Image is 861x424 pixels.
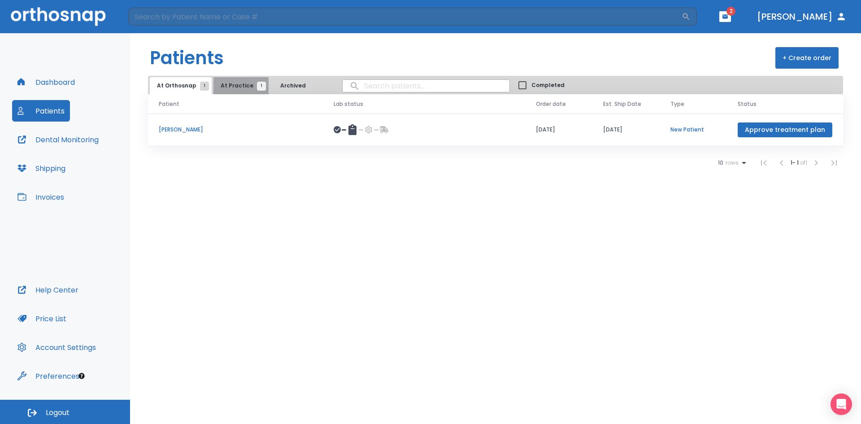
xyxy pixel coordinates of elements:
span: 1 - 1 [791,159,800,166]
span: At Orthosnap [157,82,204,90]
button: Invoices [12,186,70,208]
span: Completed [531,81,565,89]
span: Order date [536,100,566,108]
p: New Patient [670,126,716,134]
span: Type [670,100,684,108]
button: + Create order [775,47,839,69]
td: [DATE] [592,114,660,146]
h1: Patients [150,44,224,71]
span: Logout [46,408,70,418]
button: [PERSON_NAME] [753,9,850,25]
button: Price List [12,308,72,329]
img: Orthosnap [11,7,106,26]
span: Patient [159,100,179,108]
div: tabs [150,77,317,94]
span: Est. Ship Date [603,100,641,108]
button: Dental Monitoring [12,129,104,150]
div: Open Intercom Messenger [831,393,852,415]
button: Approve treatment plan [738,122,832,137]
span: Lab status [334,100,363,108]
button: Patients [12,100,70,122]
p: [PERSON_NAME] [159,126,312,134]
span: rows [723,160,739,166]
span: 2 [726,7,735,16]
span: of 1 [800,159,807,166]
input: Search by Patient Name or Case # [128,8,682,26]
button: Archived [270,77,315,94]
button: Dashboard [12,71,80,93]
span: 10 [718,160,723,166]
button: Preferences [12,365,85,387]
button: Shipping [12,157,71,179]
span: At Practice [221,82,261,90]
span: 1 [200,82,209,91]
button: Account Settings [12,337,101,358]
button: Help Center [12,279,84,301]
input: search [343,77,509,95]
span: 1 [257,82,266,91]
td: [DATE] [525,114,592,146]
span: Status [738,100,757,108]
div: Tooltip anchor [78,372,86,380]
